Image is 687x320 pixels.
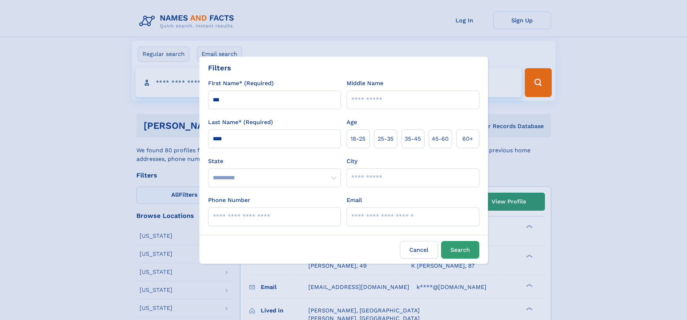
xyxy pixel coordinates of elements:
[347,196,362,205] label: Email
[351,135,365,143] span: 18‑25
[405,135,421,143] span: 35‑45
[462,135,473,143] span: 60+
[208,196,250,205] label: Phone Number
[400,241,438,259] label: Cancel
[208,62,231,73] div: Filters
[441,241,479,259] button: Search
[347,79,383,88] label: Middle Name
[347,118,357,127] label: Age
[208,118,273,127] label: Last Name* (Required)
[432,135,449,143] span: 45‑60
[347,157,357,166] label: City
[208,157,341,166] label: State
[378,135,393,143] span: 25‑35
[208,79,274,88] label: First Name* (Required)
